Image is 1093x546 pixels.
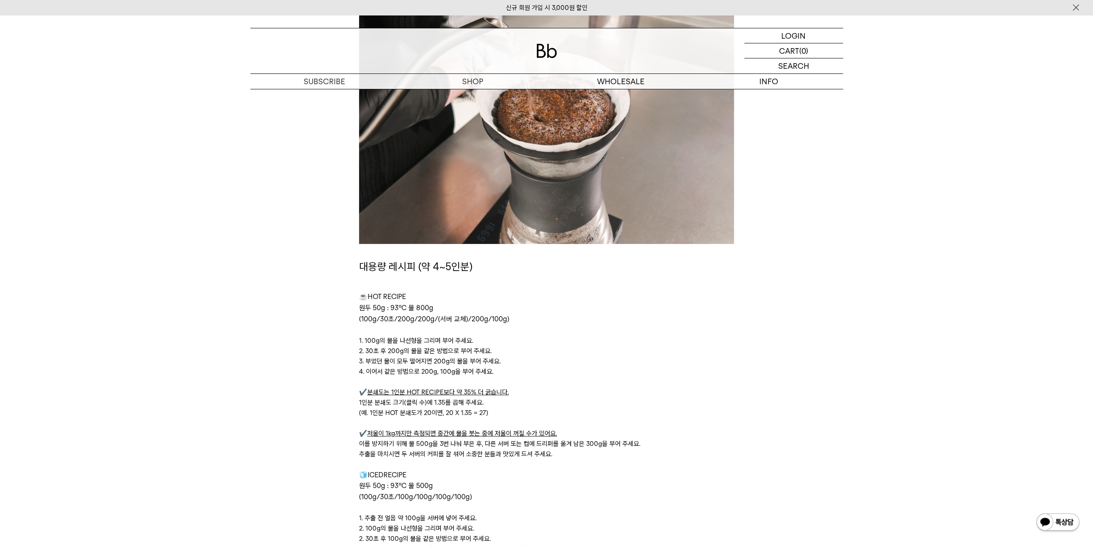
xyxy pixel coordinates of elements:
u: 분쇄도는 1인분 HOT RECIPE보다 약 35% 더 굵습니다. [367,388,509,396]
p: SEARCH [778,58,809,73]
span: (100g/30초/200g/200g/(서버 교체)/200g/100g) [359,315,509,323]
p: 2. 30초 후 100g의 물을 같은 방법으로 부어 주세요. [359,534,734,544]
span: 원두 50g : 93℃ 물 800g [359,304,433,312]
p: 1. 100g의 물을 나선형을 그리며 부어 주세요. [359,336,734,346]
span: 대용량 레시피 (약 4~5인분) [359,260,472,273]
img: 로고 [536,44,557,58]
p: 3. 부었던 물이 모두 떨어지면 200g의 물을 부어 주세요. [359,356,734,366]
a: SUBSCRIBE [250,74,399,89]
a: LOGIN [744,28,843,43]
a: CART (0) [744,43,843,58]
span: 원두 50g : 93℃ 물 500g [359,482,433,490]
p: 추출을 마치시면 두 서버의 커피를 잘 섞어 소중한 분들과 맛있게 드셔 주세요. [359,449,734,459]
p: 2. 30초 후 200g의 물을 같은 방법으로 부어 주세요. [359,346,734,356]
p: ✔️ [359,387,734,397]
p: 1인분 분쇄도 크기(클릭 수)에 1.35를 곱해 주세요. [359,397,734,408]
span: ☕ [359,293,368,301]
p: LOGIN [781,28,806,43]
span: HOT RECIPE [368,293,406,301]
p: 1. 추출 전 얼음 약 100g을 서버에 넣어 주세요. [359,513,734,523]
a: 신규 회원 가입 시 3,000원 할인 [506,4,588,12]
span: 🧊ICED [359,471,384,479]
p: ✔️ [359,428,734,439]
span: (100g/30초/100g/100g/100g/100g) [359,493,472,501]
p: 이를 방지하기 위해 물 500g을 3번 나눠 부은 후, 다른 서버 또는 컵에 드리퍼를 옮겨 남은 300g을 부어 주세요. [359,439,734,449]
p: (0) [799,43,808,58]
u: 저울이 1kg까지만 측정되면 중간에 물을 붓는 중에 저울이 꺼질 수가 있어요. [367,430,557,437]
p: (예. 1인분 HOT 분쇄도가 20이면, 20 X 1.35 = 27) [359,408,734,418]
p: 4. 이어서 같은 방법으로 200g, 100g을 부어 주세요. [359,366,734,377]
a: SHOP [399,74,547,89]
p: WHOLESALE [547,74,695,89]
p: INFO [695,74,843,89]
img: 카카오톡 채널 1:1 채팅 버튼 [1035,512,1080,533]
p: 2. 100g의 물을 나선형을 그리며 부어 주세요. [359,523,734,534]
p: CART [779,43,799,58]
span: RECIPE [384,471,406,479]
